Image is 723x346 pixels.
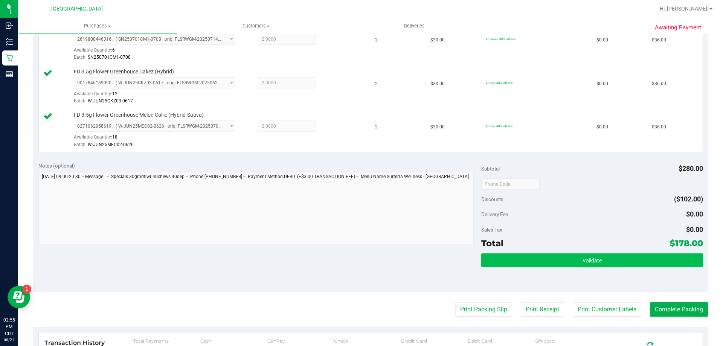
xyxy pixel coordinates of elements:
[481,227,502,233] span: Sales Tax
[486,124,513,128] span: 40dep: 40% off line
[401,338,468,344] div: Credit Card
[686,210,703,218] span: $0.00
[650,302,708,317] button: Complete Packing
[38,163,75,169] span: Notes (optional)
[112,47,115,53] span: 6
[535,338,602,344] div: Gift Card
[74,55,87,60] span: Batch:
[74,111,204,119] span: FD 3.5g Flower Greenhouse Melon Collie (Hybrid-Sativa)
[334,338,401,344] div: Check
[686,226,703,233] span: $0.00
[6,54,13,62] inline-svg: Retail
[74,68,174,75] span: FD 3.5g Flower Greenhouse Cakez (Hybrid)
[455,302,512,317] button: Print Packing Slip
[655,23,701,32] span: Awaiting Payment
[573,302,641,317] button: Print Customer Labels
[74,142,87,147] span: Batch:
[6,70,13,78] inline-svg: Reports
[112,91,117,96] span: 12
[3,337,15,343] p: 08/21
[200,338,267,344] div: Cash
[375,80,378,87] span: 2
[674,195,703,203] span: ($102.00)
[74,88,243,103] div: Available Quantity:
[481,238,503,248] span: Total
[430,80,445,87] span: $30.00
[51,6,103,12] span: [GEOGRAPHIC_DATA]
[486,37,516,41] span: 40chews: 40% off line
[88,142,134,147] span: W-JUN25MEC02-0626
[375,123,378,131] span: 2
[74,132,243,146] div: Available Quantity:
[22,285,31,294] iframe: Resource center unread badge
[112,134,117,140] span: 18
[6,22,13,29] inline-svg: Inbound
[8,286,30,308] iframe: Resource center
[486,81,513,85] span: 40dep: 40% off line
[596,123,608,131] span: $0.00
[430,123,445,131] span: $30.00
[583,258,602,264] span: Validate
[652,80,666,87] span: $36.00
[88,55,131,60] span: SN250701CM1-0708
[670,238,703,248] span: $178.00
[267,338,334,344] div: CanPay
[74,98,87,104] span: Batch:
[3,317,15,337] p: 02:55 PM CDT
[679,165,703,172] span: $280.00
[6,38,13,46] inline-svg: Inventory
[133,338,200,344] div: Total Payments
[481,211,508,217] span: Delivery Fee
[481,192,503,206] span: Discounts
[177,23,335,29] span: Customers
[88,98,133,104] span: W-JUN25CKZ03-0617
[596,37,608,44] span: $0.00
[375,37,378,44] span: 2
[652,37,666,44] span: $36.00
[18,23,177,29] span: Purchases
[652,123,666,131] span: $36.00
[394,23,435,29] span: Deliveries
[430,37,445,44] span: $30.00
[596,80,608,87] span: $0.00
[481,178,540,190] input: Promo Code
[335,18,494,34] a: Deliveries
[481,166,500,172] span: Subtotal
[468,338,535,344] div: Debit Card
[177,18,335,34] a: Customers
[481,253,703,267] button: Validate
[74,45,243,59] div: Available Quantity:
[18,18,177,34] a: Purchases
[521,302,564,317] button: Print Receipt
[660,6,709,12] span: Hi, [PERSON_NAME]!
